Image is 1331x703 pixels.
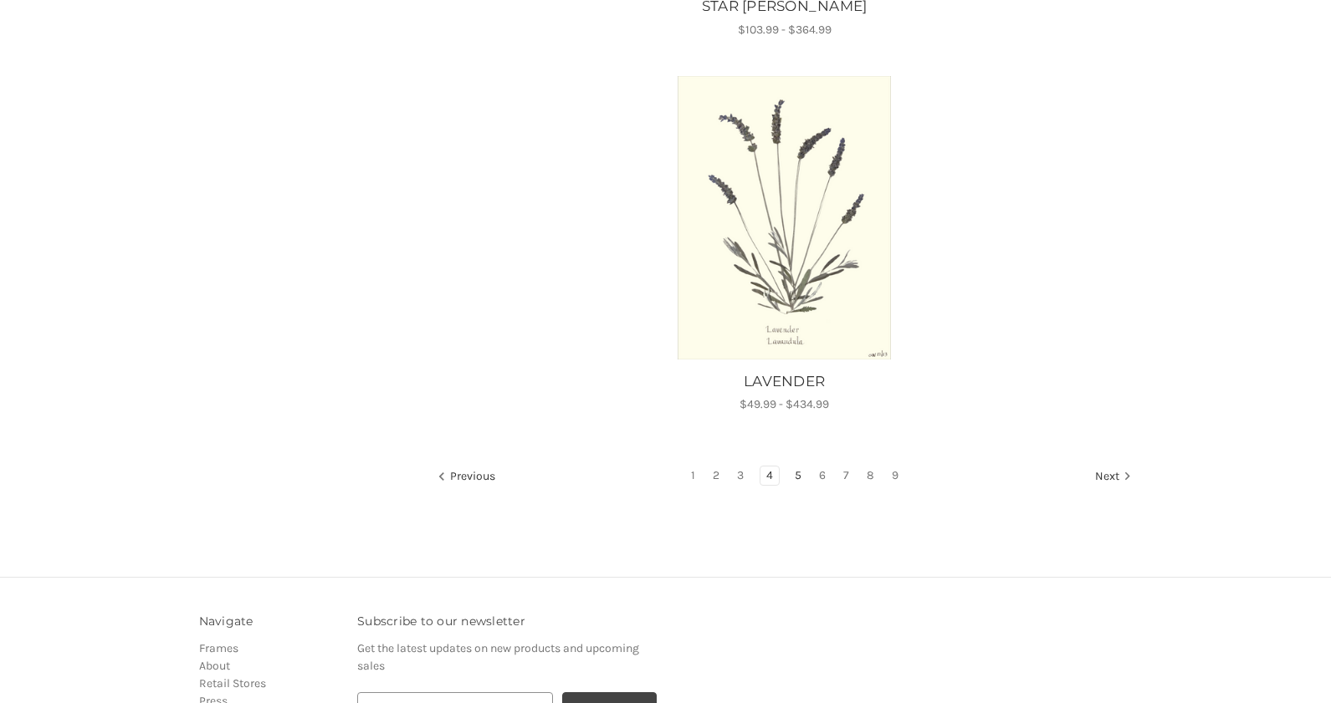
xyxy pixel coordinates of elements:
span: $103.99 - $364.99 [738,23,832,37]
a: Previous [438,466,501,488]
a: Page 4 of 9 [760,466,779,485]
span: $49.99 - $434.99 [740,397,829,411]
a: About [199,659,230,673]
a: LAVENDER, Price range from $49.99 to $434.99 [677,76,892,359]
nav: pagination [437,466,1133,489]
a: LAVENDER, Price range from $49.99 to $434.99 [674,371,894,393]
h3: Subscribe to our newsletter [357,613,657,630]
a: Next [1089,466,1132,488]
p: Get the latest updates on new products and upcoming sales [357,639,657,675]
h3: Navigate [199,613,340,630]
a: Frames [199,641,238,655]
a: Page 7 of 9 [837,466,855,485]
a: Page 5 of 9 [789,466,807,485]
a: Page 2 of 9 [707,466,725,485]
a: Page 3 of 9 [731,466,750,485]
a: Page 8 of 9 [861,466,880,485]
img: Unframed [677,76,892,359]
a: Page 9 of 9 [886,466,904,485]
a: Retail Stores [199,676,266,690]
a: Page 6 of 9 [813,466,832,485]
a: Page 1 of 9 [685,466,701,485]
